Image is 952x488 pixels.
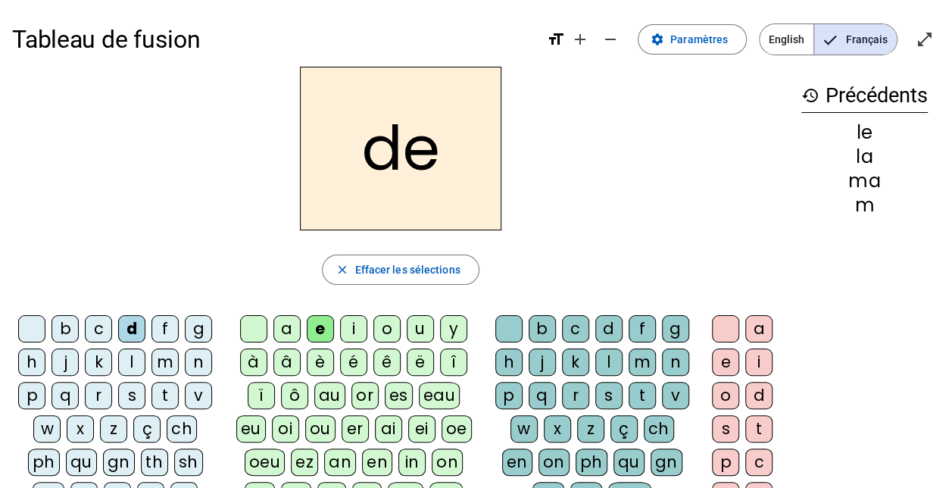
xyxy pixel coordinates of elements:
[745,315,773,343] div: a
[629,349,656,376] div: m
[651,33,664,46] mat-icon: settings
[103,449,135,476] div: gn
[538,449,570,476] div: on
[562,382,589,409] div: r
[759,23,897,55] mat-button-toggle-group: Language selection
[373,315,401,343] div: o
[354,261,460,279] span: Effacer les sélections
[52,315,79,343] div: b
[67,415,94,443] div: x
[662,382,689,409] div: v
[307,349,334,376] div: è
[85,349,112,376] div: k
[12,15,535,64] h1: Tableau de fusion
[151,382,179,409] div: t
[408,415,435,443] div: ei
[18,382,45,409] div: p
[398,449,426,476] div: in
[712,349,739,376] div: e
[801,86,819,105] mat-icon: history
[185,315,212,343] div: g
[801,196,928,214] div: m
[495,382,523,409] div: p
[322,255,479,285] button: Effacer les sélections
[712,382,739,409] div: o
[651,449,682,476] div: gn
[613,449,645,476] div: qu
[174,449,203,476] div: sh
[314,382,345,409] div: au
[100,415,127,443] div: z
[644,415,674,443] div: ch
[307,315,334,343] div: e
[529,382,556,409] div: q
[638,24,747,55] button: Paramètres
[351,382,379,409] div: or
[576,449,607,476] div: ph
[340,349,367,376] div: é
[629,315,656,343] div: f
[141,449,168,476] div: th
[670,30,728,48] span: Paramètres
[910,24,940,55] button: Entrer en plein écran
[562,349,589,376] div: k
[300,67,501,230] h2: de
[272,415,299,443] div: oi
[52,349,79,376] div: j
[610,415,638,443] div: ç
[305,415,336,443] div: ou
[335,263,348,277] mat-icon: close
[495,349,523,376] div: h
[562,315,589,343] div: c
[565,24,595,55] button: Augmenter la taille de la police
[529,349,556,376] div: j
[18,349,45,376] div: h
[324,449,356,476] div: an
[375,415,402,443] div: ai
[760,24,813,55] span: English
[133,415,161,443] div: ç
[362,449,392,476] div: en
[662,349,689,376] div: n
[629,382,656,409] div: t
[52,382,79,409] div: q
[432,449,463,476] div: on
[801,148,928,166] div: la
[373,349,401,376] div: ê
[745,415,773,443] div: t
[745,349,773,376] div: i
[33,415,61,443] div: w
[407,349,434,376] div: ë
[185,382,212,409] div: v
[712,449,739,476] div: p
[801,79,928,113] h3: Précédents
[595,24,626,55] button: Diminuer la taille de la police
[85,315,112,343] div: c
[502,449,532,476] div: en
[151,315,179,343] div: f
[273,349,301,376] div: â
[118,349,145,376] div: l
[407,315,434,343] div: u
[595,315,623,343] div: d
[385,382,413,409] div: es
[248,382,275,409] div: ï
[185,349,212,376] div: n
[745,449,773,476] div: c
[510,415,538,443] div: w
[419,382,460,409] div: eau
[577,415,604,443] div: z
[85,382,112,409] div: r
[745,382,773,409] div: d
[801,172,928,190] div: ma
[662,315,689,343] div: g
[236,415,266,443] div: eu
[167,415,197,443] div: ch
[801,124,928,142] div: le
[916,30,934,48] mat-icon: open_in_full
[440,315,467,343] div: y
[571,30,589,48] mat-icon: add
[547,30,565,48] mat-icon: format_size
[442,415,472,443] div: oe
[28,449,60,476] div: ph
